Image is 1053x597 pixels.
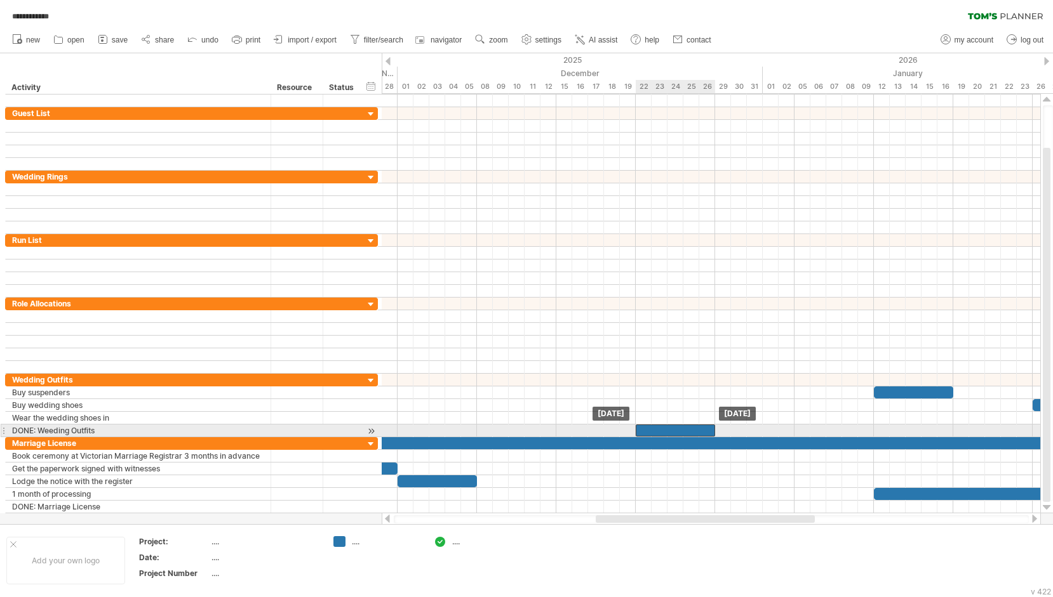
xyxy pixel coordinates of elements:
[138,32,178,48] a: share
[715,80,731,93] div: Monday, 29 December 2025
[1031,587,1051,596] div: v 422
[556,80,572,93] div: Monday, 15 December 2025
[211,552,318,563] div: ....
[937,80,953,93] div: Friday, 16 January 2026
[763,80,779,93] div: Thursday, 1 January 2026
[211,536,318,547] div: ....
[525,80,540,93] div: Thursday, 11 December 2025
[67,36,84,44] span: open
[12,412,264,424] div: Wear the wedding shoes in
[211,568,318,579] div: ....
[347,32,407,48] a: filter/search
[398,80,413,93] div: Monday, 1 December 2025
[12,399,264,411] div: Buy wedding shoes
[1017,80,1033,93] div: Friday, 23 January 2026
[953,80,969,93] div: Monday, 19 January 2026
[795,80,810,93] div: Monday, 5 January 2026
[535,36,561,44] span: settings
[201,36,218,44] span: undo
[112,36,128,44] span: save
[593,407,629,421] div: [DATE]
[652,80,667,93] div: Tuesday, 23 December 2025
[139,536,209,547] div: Project:
[398,67,763,80] div: December 2025
[12,374,264,386] div: Wedding Outfits
[620,80,636,93] div: Friday, 19 December 2025
[858,80,874,93] div: Friday, 9 January 2026
[6,537,125,584] div: Add your own logo
[288,36,337,44] span: import / export
[12,488,264,500] div: 1 month of processing
[364,36,403,44] span: filter/search
[472,32,511,48] a: zoom
[12,501,264,513] div: DONE: Marriage License
[937,32,997,48] a: my account
[1003,32,1047,48] a: log out
[461,80,477,93] div: Friday, 5 December 2025
[588,80,604,93] div: Wednesday, 17 December 2025
[155,36,174,44] span: share
[874,80,890,93] div: Monday, 12 January 2026
[12,450,264,462] div: Book ceremony at Victorian Marriage Registrar 3 months in advance
[95,32,131,48] a: save
[683,80,699,93] div: Thursday, 25 December 2025
[431,36,462,44] span: navigator
[572,80,588,93] div: Tuesday, 16 December 2025
[12,107,264,119] div: Guest List
[50,32,88,48] a: open
[271,32,340,48] a: import / export
[329,81,357,94] div: Status
[12,171,264,183] div: Wedding Rings
[669,32,715,48] a: contact
[12,298,264,310] div: Role Allocations
[645,36,659,44] span: help
[477,80,493,93] div: Monday, 8 December 2025
[969,80,985,93] div: Tuesday, 20 January 2026
[352,536,421,547] div: ....
[922,80,937,93] div: Thursday, 15 January 2026
[12,437,264,449] div: Marriage License
[636,80,652,93] div: Monday, 22 December 2025
[413,80,429,93] div: Tuesday, 2 December 2025
[955,36,993,44] span: my account
[509,80,525,93] div: Wednesday, 10 December 2025
[139,552,209,563] div: Date:
[890,80,906,93] div: Tuesday, 13 January 2026
[540,80,556,93] div: Friday, 12 December 2025
[11,81,264,94] div: Activity
[826,80,842,93] div: Wednesday, 7 January 2026
[589,36,617,44] span: AI assist
[452,536,521,547] div: ....
[413,32,466,48] a: navigator
[1021,36,1043,44] span: log out
[747,80,763,93] div: Wednesday, 31 December 2025
[9,32,44,48] a: new
[12,234,264,246] div: Run List
[493,80,509,93] div: Tuesday, 9 December 2025
[985,80,1001,93] div: Wednesday, 21 January 2026
[365,424,377,438] div: scroll to activity
[842,80,858,93] div: Thursday, 8 January 2026
[429,80,445,93] div: Wednesday, 3 December 2025
[518,32,565,48] a: settings
[489,36,507,44] span: zoom
[12,475,264,487] div: Lodge the notice with the register
[184,32,222,48] a: undo
[12,424,264,436] div: DONE: Weeding Outfits
[699,80,715,93] div: Friday, 26 December 2025
[906,80,922,93] div: Wednesday, 14 January 2026
[277,81,316,94] div: Resource
[604,80,620,93] div: Thursday, 18 December 2025
[810,80,826,93] div: Tuesday, 6 January 2026
[229,32,264,48] a: print
[627,32,663,48] a: help
[382,80,398,93] div: Friday, 28 November 2025
[667,80,683,93] div: Wednesday, 24 December 2025
[731,80,747,93] div: Tuesday, 30 December 2025
[12,386,264,398] div: Buy suspenders
[687,36,711,44] span: contact
[12,463,264,475] div: Get the paperwork signed with witnesses
[445,80,461,93] div: Thursday, 4 December 2025
[719,407,756,421] div: [DATE]
[246,36,260,44] span: print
